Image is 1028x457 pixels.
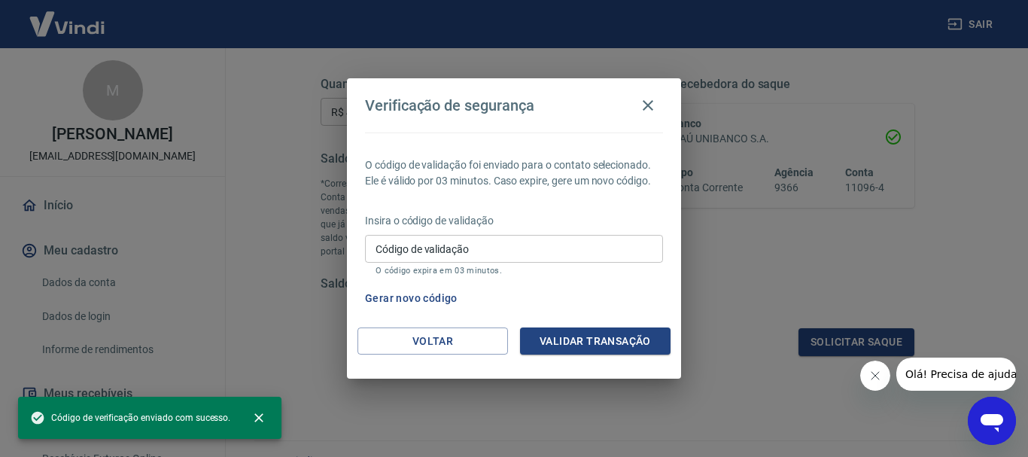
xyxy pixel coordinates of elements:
h4: Verificação de segurança [365,96,534,114]
iframe: Mensagem da empresa [896,358,1016,391]
button: Gerar novo código [359,285,464,312]
p: O código de validação foi enviado para o contato selecionado. Ele é válido por 03 minutos. Caso e... [365,157,663,189]
span: Olá! Precisa de ajuda? [9,11,126,23]
iframe: Botão para abrir a janela de mensagens [968,397,1016,445]
iframe: Fechar mensagem [860,361,890,391]
button: close [242,401,275,434]
button: Voltar [357,328,508,355]
span: Código de verificação enviado com sucesso. [30,410,230,425]
button: Validar transação [520,328,671,355]
p: O código expira em 03 minutos. [376,266,652,276]
p: Insira o código de validação [365,213,663,229]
